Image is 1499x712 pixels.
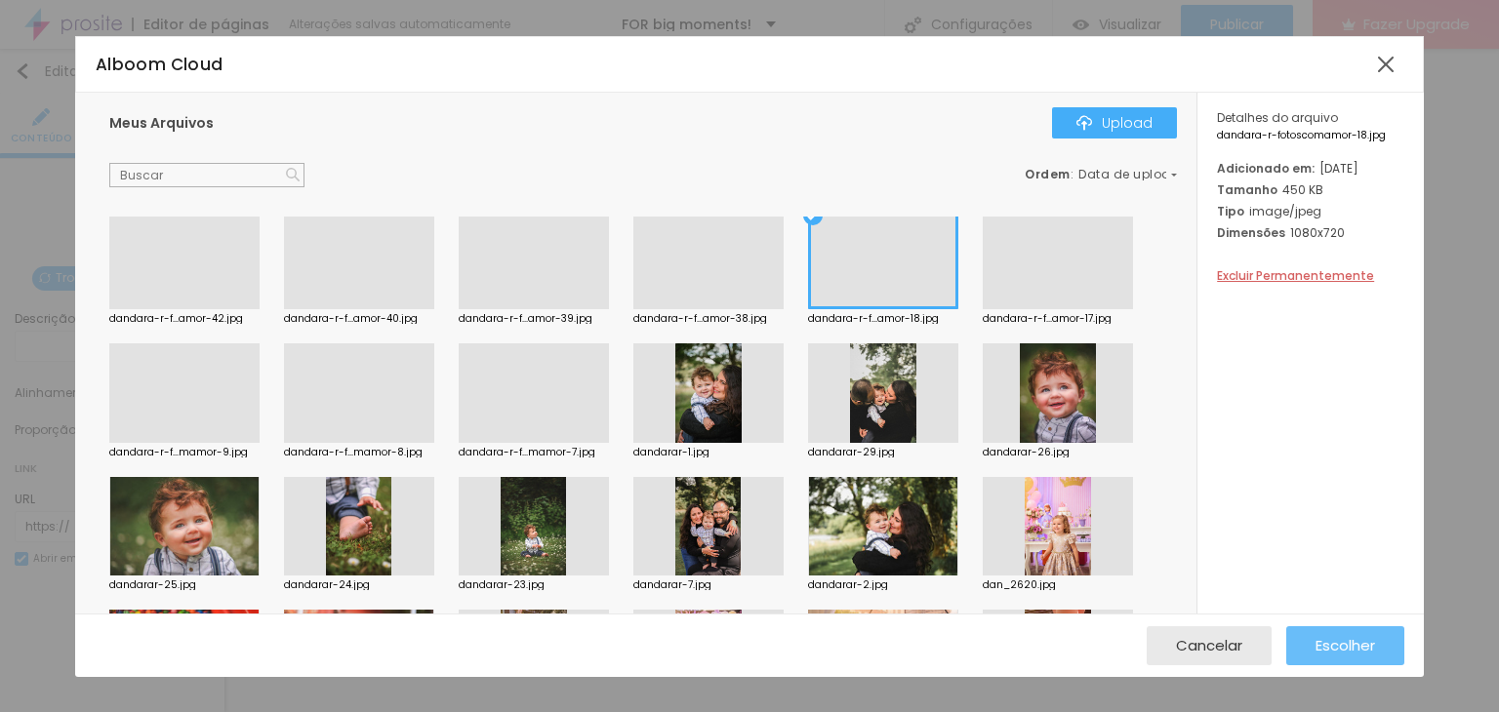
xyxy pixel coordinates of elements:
div: dandarar-24.jpg [284,580,434,590]
button: Cancelar [1147,626,1272,665]
span: Ordem [1025,166,1071,182]
div: dandarar-7.jpg [633,580,784,590]
div: dandara-r-f...amor-39.jpg [459,314,609,324]
input: Buscar [109,163,304,188]
span: Escolher [1316,637,1375,653]
div: dandarar-29.jpg [808,448,958,457]
div: : [1025,169,1177,180]
img: Icone [1076,115,1092,131]
div: 1080x720 [1217,224,1404,241]
div: dandarar-26.jpg [983,448,1133,457]
span: Tipo [1217,203,1244,219]
span: dandara-r-fotoscomamor-18.jpg [1217,131,1404,140]
span: Alboom Cloud [96,53,223,76]
div: dandara-r-f...amor-42.jpg [109,314,260,324]
div: dandara-r-f...mamor-9.jpg [109,448,260,457]
div: dandara-r-f...amor-40.jpg [284,314,434,324]
div: dandarar-2.jpg [808,580,958,590]
span: Excluir Permanentemente [1217,267,1374,284]
div: dandara-r-f...mamor-7.jpg [459,448,609,457]
div: dandara-r-f...amor-17.jpg [983,314,1133,324]
span: Cancelar [1176,637,1242,653]
span: Data de upload [1078,169,1180,180]
div: Upload [1076,115,1153,131]
div: image/jpeg [1217,203,1404,219]
div: 450 KB [1217,181,1404,198]
div: [DATE] [1217,160,1404,177]
div: dandarar-23.jpg [459,580,609,590]
div: dandarar-25.jpg [109,580,260,590]
button: Escolher [1286,626,1404,665]
span: Tamanho [1217,181,1277,198]
div: dandara-r-f...mamor-8.jpg [284,448,434,457]
div: dandara-r-f...amor-18.jpg [808,314,958,324]
span: Detalhes do arquivo [1217,109,1338,126]
img: Icone [286,168,300,181]
span: Meus Arquivos [109,113,214,133]
div: dandarar-1.jpg [633,448,784,457]
div: dan_2620.jpg [983,580,1133,590]
div: dandara-r-f...amor-38.jpg [633,314,784,324]
span: Adicionado em: [1217,160,1315,177]
span: Dimensões [1217,224,1285,241]
button: IconeUpload [1052,107,1177,138]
